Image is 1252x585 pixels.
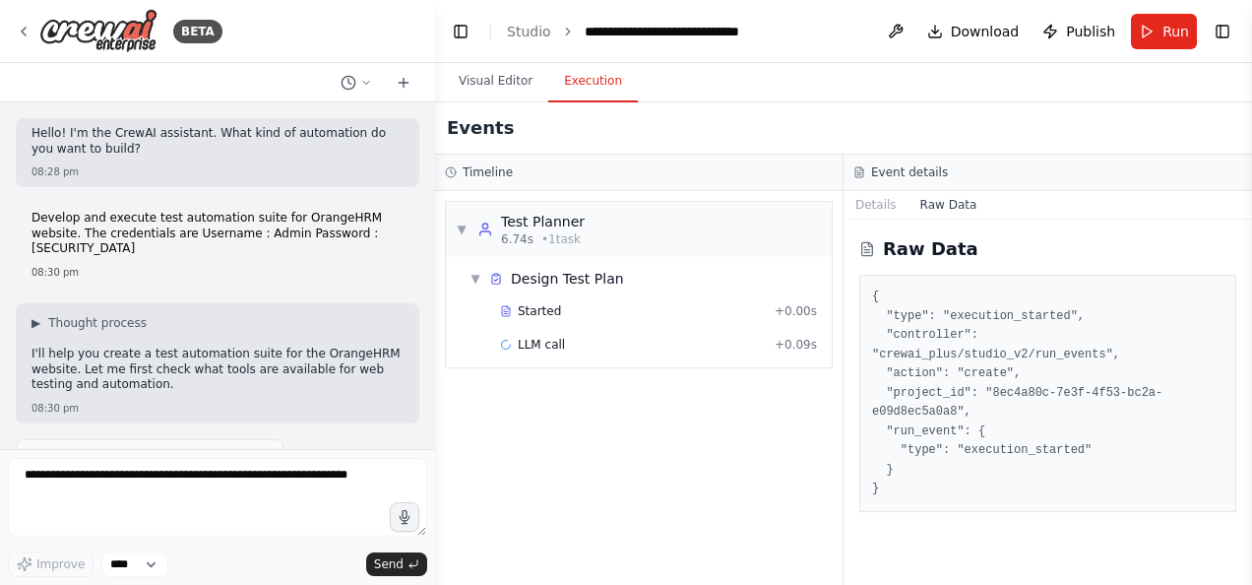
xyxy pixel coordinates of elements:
[463,164,513,180] h3: Timeline
[390,502,419,532] button: Click to speak your automation idea
[775,303,817,319] span: + 0.00s
[872,288,1223,499] pre: { "type": "execution_started", "controller": "crewai_plus/studio_v2/run_events", "action": "creat...
[908,191,989,219] button: Raw Data
[1034,14,1123,49] button: Publish
[844,191,908,219] button: Details
[1131,14,1197,49] button: Run
[883,235,978,263] h2: Raw Data
[518,303,561,319] span: Started
[541,231,581,247] span: • 1 task
[1066,22,1115,41] span: Publish
[1162,22,1189,41] span: Run
[1209,18,1236,45] button: Show right sidebar
[511,269,624,289] div: Design Test Plan
[31,164,404,179] div: 08:28 pm
[447,18,474,45] button: Hide left sidebar
[31,315,40,331] span: ▶
[52,448,267,464] span: Getting the list of ready-to-use tools
[775,337,817,353] span: + 0.09s
[501,212,585,231] div: Test Planner
[374,556,404,572] span: Send
[507,24,551,39] a: Studio
[388,71,419,95] button: Start a new chat
[173,20,222,43] div: BETA
[447,114,514,142] h2: Events
[39,9,157,53] img: Logo
[31,315,147,331] button: ▶Thought process
[31,126,404,157] p: Hello! I'm the CrewAI assistant. What kind of automation do you want to build?
[469,271,481,287] span: ▼
[518,337,565,353] span: LLM call
[8,552,94,577] button: Improve
[31,265,404,280] div: 08:30 pm
[919,14,1028,49] button: Download
[951,22,1020,41] span: Download
[31,401,404,416] div: 08:30 pm
[456,222,468,237] span: ▼
[871,164,948,180] h3: Event details
[507,22,739,41] nav: breadcrumb
[48,315,147,331] span: Thought process
[443,61,548,102] button: Visual Editor
[333,71,380,95] button: Switch to previous chat
[501,231,533,247] span: 6.74s
[548,61,638,102] button: Execution
[36,556,85,572] span: Improve
[366,552,427,576] button: Send
[31,211,404,257] p: Develop and execute test automation suite for OrangeHRM website. The credentials are Username : A...
[31,347,404,393] p: I'll help you create a test automation suite for the OrangeHRM website. Let me first check what t...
